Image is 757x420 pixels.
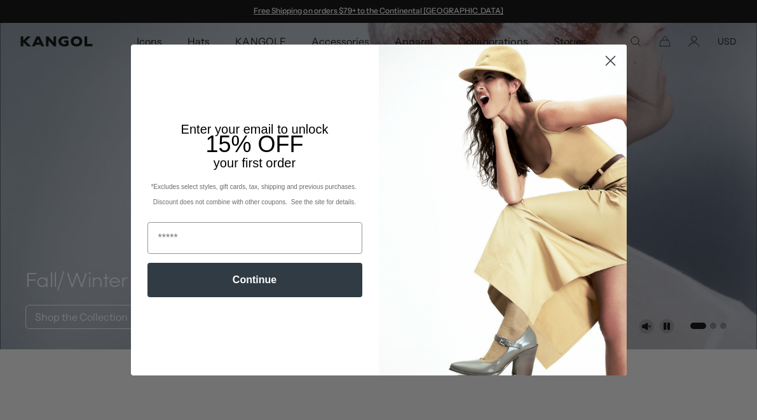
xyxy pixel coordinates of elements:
span: Enter your email to unlock [181,122,329,136]
span: 15% OFF [205,131,303,157]
img: 93be19ad-e773-4382-80b9-c9d740c9197f.jpeg [379,45,627,375]
span: your first order [214,156,296,170]
span: *Excludes select styles, gift cards, tax, shipping and previous purchases. Discount does not comb... [151,183,358,206]
input: Email [147,222,362,254]
button: Close dialog [599,50,622,72]
button: Continue [147,263,362,297]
